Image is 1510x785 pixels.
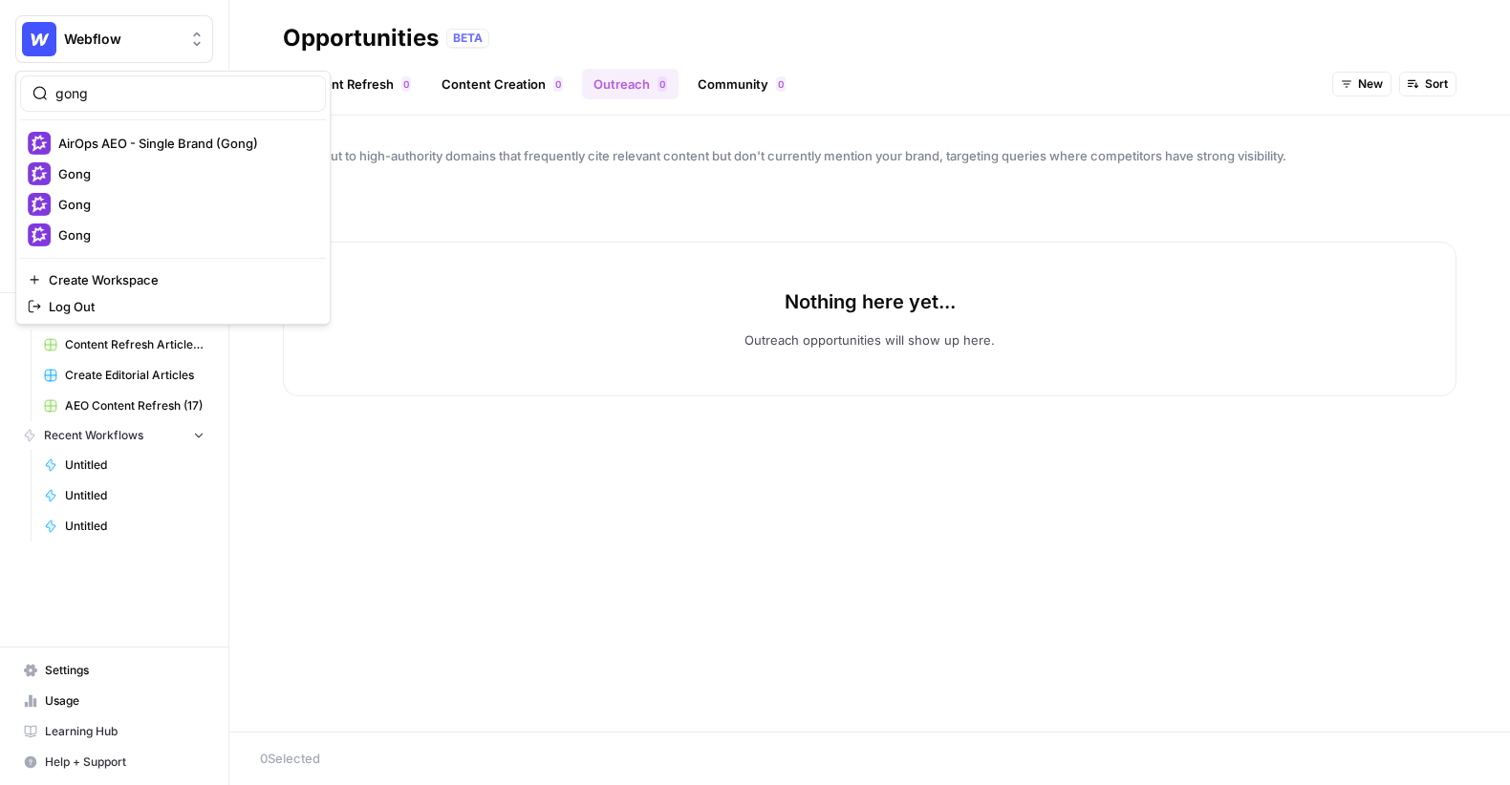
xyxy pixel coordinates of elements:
span: Settings [45,662,205,679]
a: Untitled [35,480,213,511]
div: 0 [401,76,411,92]
span: Log Out [49,297,95,316]
span: Content Refresh Article (Demo Grid) [65,336,205,353]
a: Content Refresh Article (Demo Grid) [35,329,213,360]
span: 0 [403,76,409,92]
span: Gong [58,225,91,244]
a: Untitled [35,511,213,541]
a: Settings [15,655,213,686]
span: Usage [45,692,205,710]
img: Gong Logo [28,193,51,216]
a: Outreach0 [582,69,679,99]
span: AirOps AEO - Single Brand (Gong) [58,134,258,153]
img: Gong Logo [28,162,51,185]
a: AEO Content Refresh (17) [35,391,213,421]
span: Create Workspace [49,270,159,289]
span: AEO Content Refresh (17) [65,397,205,414]
a: Create Editorial Articles [35,360,213,391]
span: Webflow [64,30,180,49]
span: Gong [58,195,91,214]
button: Sort [1399,72,1456,96]
span: Recent Workflows [44,427,143,444]
div: Workspace: Webflow [15,71,331,325]
span: Untitled [65,518,205,535]
div: 0 [776,76,786,92]
button: Recent Workflows [15,421,213,450]
a: Usage [15,686,213,716]
span: 0 [555,76,561,92]
div: 0 Selected [260,749,1479,768]
div: Opportunities [283,23,439,53]
img: Webflow Logo [22,22,56,56]
div: BETA [446,29,489,48]
button: New [1332,72,1391,96]
p: Nothing here yet... [785,288,956,315]
span: Create Editorial Articles [65,367,205,384]
span: Gong [58,164,91,183]
span: Sort [1425,75,1448,93]
div: 0 [658,76,667,92]
a: Community0 [686,69,797,99]
span: Learning Hub [45,723,205,740]
img: Gong Logo [28,223,51,246]
span: Untitled [65,456,205,474]
span: Help + Support [45,753,205,771]
a: Content Creation0 [430,69,574,99]
span: New [1358,75,1383,93]
input: Search Workspaces [55,84,313,103]
a: Untitled [35,450,213,480]
button: Help + Support [15,747,213,777]
span: Untitled [65,487,205,504]
a: Log Out [20,293,326,320]
span: Reach out to high-authority domains that frequently cite relevant content but don't currently men... [283,146,1456,165]
span: 0 [778,76,784,92]
span: 0 [659,76,665,92]
img: AirOps AEO - Single Brand (Gong) Logo [28,132,51,155]
p: Outreach opportunities will show up here. [744,330,995,350]
a: Content Refresh0 [283,69,422,99]
a: Learning Hub [15,716,213,747]
a: Create Workspace [20,266,326,293]
button: Workspace: Webflow [15,15,213,63]
div: 0 [553,76,563,92]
